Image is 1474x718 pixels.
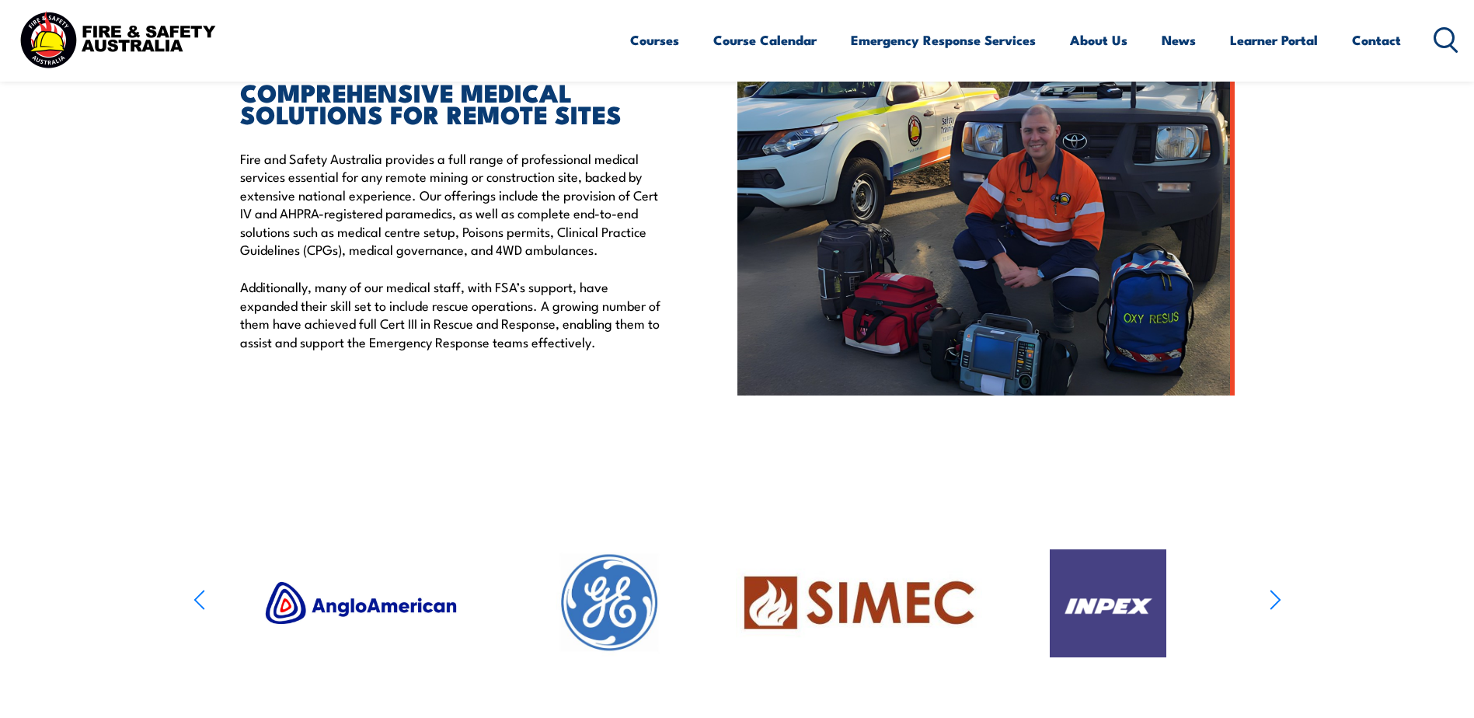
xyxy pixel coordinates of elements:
a: Learner Portal [1230,19,1318,61]
a: Emergency Response Services [851,19,1036,61]
h2: COMPREHENSIVE MEDICAL SOLUTIONS FOR REMOTE SITES [240,81,666,124]
p: Additionally, many of our medical staff, with FSA’s support, have expanded their skill set to inc... [240,277,666,350]
img: Anglo American Logo [238,554,484,652]
a: Contact [1352,19,1401,61]
a: Course Calendar [713,19,817,61]
img: Inpex Logo [1050,549,1166,657]
a: News [1162,19,1196,61]
img: Paramedic [737,42,1235,396]
a: About Us [1070,19,1127,61]
a: Courses [630,19,679,61]
p: Fire and Safety Australia provides a full range of professional medical services essential for an... [240,149,666,258]
img: GE LOGO [487,529,734,677]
